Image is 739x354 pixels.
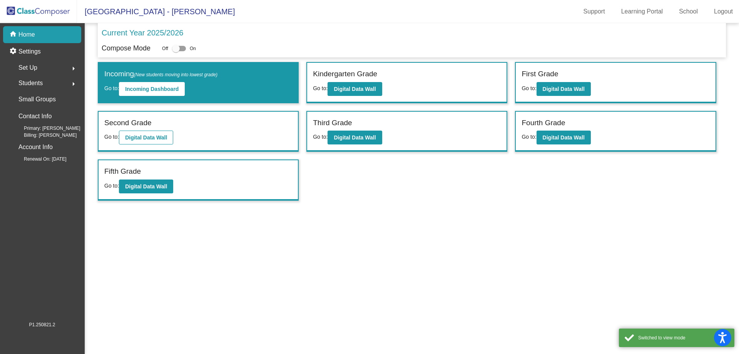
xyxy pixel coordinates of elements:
[119,180,173,193] button: Digital Data Wall
[522,117,565,129] label: Fourth Grade
[615,5,669,18] a: Learning Portal
[125,134,167,141] b: Digital Data Wall
[125,183,167,190] b: Digital Data Wall
[18,30,35,39] p: Home
[104,134,119,140] span: Go to:
[334,134,376,141] b: Digital Data Wall
[522,134,536,140] span: Go to:
[119,82,185,96] button: Incoming Dashboard
[104,117,152,129] label: Second Grade
[162,45,168,52] span: Off
[190,45,196,52] span: On
[104,69,217,80] label: Incoming
[9,47,18,56] mat-icon: settings
[102,43,150,54] p: Compose Mode
[522,85,536,91] span: Go to:
[104,166,141,177] label: Fifth Grade
[328,82,382,96] button: Digital Data Wall
[577,5,611,18] a: Support
[543,134,585,141] b: Digital Data Wall
[12,125,80,132] span: Primary: [PERSON_NAME]
[18,47,41,56] p: Settings
[69,79,78,89] mat-icon: arrow_right
[18,94,56,105] p: Small Groups
[104,85,119,91] span: Go to:
[313,85,328,91] span: Go to:
[12,132,77,139] span: Billing: [PERSON_NAME]
[18,78,43,89] span: Students
[119,131,173,144] button: Digital Data Wall
[18,62,37,73] span: Set Up
[125,86,179,92] b: Incoming Dashboard
[328,131,382,144] button: Digital Data Wall
[522,69,558,80] label: First Grade
[18,111,52,122] p: Contact Info
[313,134,328,140] span: Go to:
[313,69,377,80] label: Kindergarten Grade
[18,142,53,153] p: Account Info
[69,64,78,73] mat-icon: arrow_right
[334,86,376,92] b: Digital Data Wall
[12,156,66,163] span: Renewal On: [DATE]
[708,5,739,18] a: Logout
[77,5,235,18] span: [GEOGRAPHIC_DATA] - [PERSON_NAME]
[104,183,119,189] span: Go to:
[537,82,591,96] button: Digital Data Wall
[638,334,729,341] div: Switched to view mode
[673,5,704,18] a: School
[543,86,585,92] b: Digital Data Wall
[9,30,18,39] mat-icon: home
[102,27,183,39] p: Current Year 2025/2026
[313,117,352,129] label: Third Grade
[134,72,217,77] span: (New students moving into lowest grade)
[537,131,591,144] button: Digital Data Wall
